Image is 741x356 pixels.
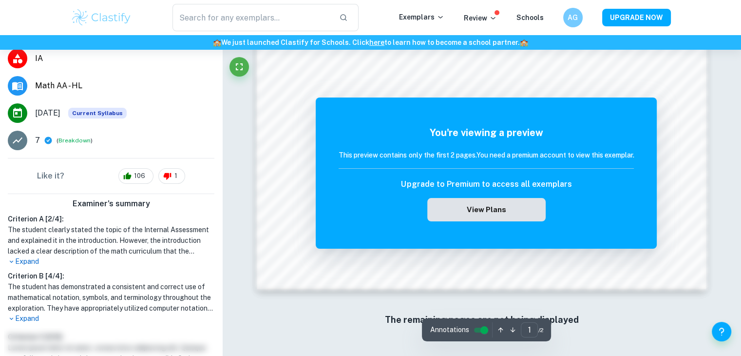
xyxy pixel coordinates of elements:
h6: We just launched Clastify for Schools. Click to learn how to become a school partner. [2,37,739,48]
span: Math AA - HL [35,80,214,92]
span: 1 [169,171,182,181]
h6: Criterion A [ 2 / 4 ]: [8,214,214,224]
p: 7 [35,135,40,146]
h6: Like it? [37,170,64,182]
h6: Upgrade to Premium to access all exemplars [401,178,571,190]
p: Exemplars [399,12,444,22]
button: AG [563,8,583,27]
span: 106 [129,171,151,181]
p: Review [464,13,497,23]
span: / 2 [538,326,543,335]
span: ( ) [57,136,93,145]
img: Clastify logo [71,8,133,27]
h6: Criterion B [ 4 / 4 ]: [8,271,214,281]
button: Fullscreen [229,57,249,77]
h6: AG [567,12,578,23]
button: UPGRADE NOW [602,9,671,26]
p: Expand [8,257,214,267]
input: Search for any exemplars... [172,4,332,31]
h6: This preview contains only the first 2 pages. You need a premium account to view this exemplar. [339,150,634,160]
h1: The student clearly stated the topic of the Internal Assessment and explained it in the introduct... [8,224,214,257]
button: Breakdown [58,136,91,145]
span: 🏫 [213,39,221,46]
h6: The remaining pages are not being displayed [277,313,687,327]
span: IA [35,53,214,64]
div: This exemplar is based on the current syllabus. Feel free to refer to it for inspiration/ideas wh... [68,108,127,119]
button: View Plans [427,198,545,221]
h5: You're viewing a preview [339,125,634,140]
span: Annotations [430,325,469,335]
h1: The student has demonstrated a consistent and correct use of mathematical notation, symbols, and ... [8,281,214,314]
span: Current Syllabus [68,108,127,119]
h6: Examiner's summary [4,198,218,210]
a: Schools [516,14,544,21]
p: Expand [8,314,214,324]
a: here [369,39,384,46]
span: 🏫 [520,39,528,46]
span: [DATE] [35,107,60,119]
button: Help and Feedback [712,322,731,341]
